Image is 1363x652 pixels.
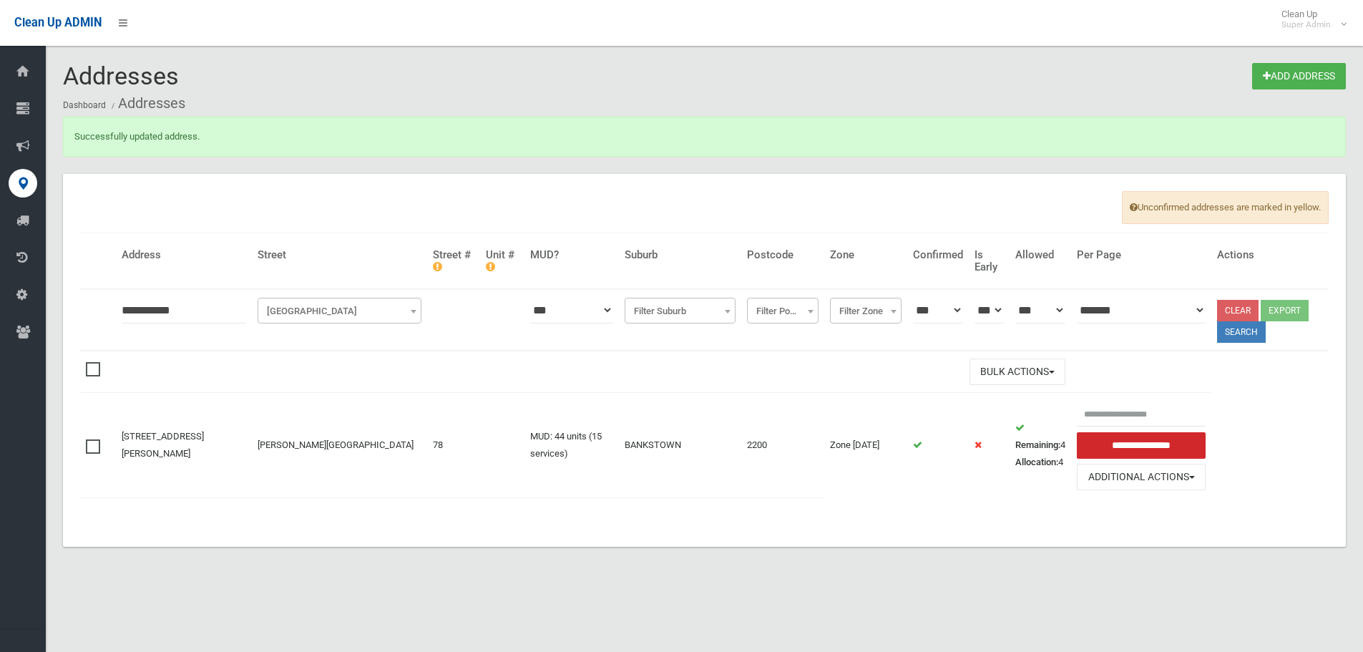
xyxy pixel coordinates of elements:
span: Filter Street [258,298,421,323]
span: Filter Street [261,301,418,321]
span: Unconfirmed addresses are marked in yellow. [1122,191,1329,224]
td: [PERSON_NAME][GEOGRAPHIC_DATA] [252,393,427,497]
a: Clear [1217,300,1259,321]
h4: Postcode [747,249,819,261]
h4: Per Page [1077,249,1206,261]
strong: Remaining: [1015,439,1060,450]
button: Export [1261,300,1309,321]
h4: Street [258,249,421,261]
strong: Allocation: [1015,457,1058,467]
button: Bulk Actions [969,359,1065,385]
h4: Allowed [1015,249,1065,261]
h4: MUD? [530,249,613,261]
h4: Zone [830,249,902,261]
td: 78 [427,393,480,497]
button: Additional Actions [1077,464,1206,490]
a: Dashboard [63,100,106,110]
div: Successfully updated address. [63,117,1346,157]
span: Filter Suburb [628,301,733,321]
a: [STREET_ADDRESS][PERSON_NAME] [122,431,204,459]
h4: Unit # [486,249,518,273]
small: Super Admin [1281,19,1331,30]
span: Filter Zone [834,301,898,321]
span: Filter Postcode [751,301,815,321]
span: Addresses [63,62,179,90]
td: 4 4 [1010,393,1071,497]
button: Search [1217,321,1266,343]
h4: Street # [433,249,474,273]
td: Zone [DATE] [824,393,907,497]
span: Filter Zone [830,298,902,323]
span: Filter Postcode [747,298,819,323]
td: 2200 [741,393,824,497]
td: MUD: 44 units (15 services) [524,393,619,497]
a: Add Address [1252,63,1346,89]
span: Filter Suburb [625,298,736,323]
h4: Confirmed [913,249,963,261]
h4: Actions [1217,249,1323,261]
span: Clean Up [1274,9,1345,30]
span: Clean Up ADMIN [14,16,102,29]
td: BANKSTOWN [619,393,742,497]
h4: Is Early [974,249,1005,273]
li: Addresses [108,90,185,117]
h4: Address [122,249,246,261]
h4: Suburb [625,249,736,261]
